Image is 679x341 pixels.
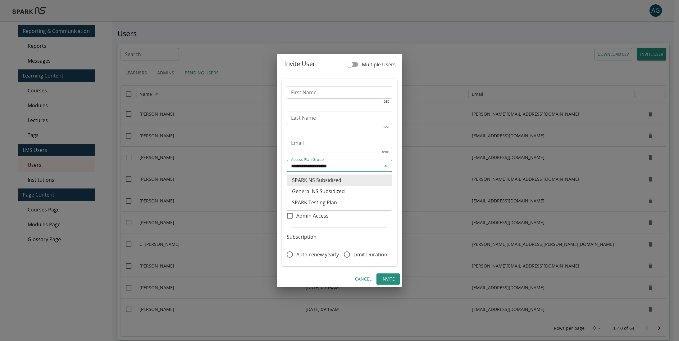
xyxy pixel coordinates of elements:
[376,273,400,285] button: Invite
[287,186,392,197] li: General NS Subsidized
[296,251,339,258] span: Auto-renew yearly
[296,212,329,219] span: Admin Access
[353,273,374,285] button: Cancel
[287,175,392,186] li: SPARK NS Subsidized
[277,54,402,74] h2: Invite User
[381,162,390,170] button: Close
[287,232,392,241] h6: Subscription
[362,61,396,68] span: Multiple Users
[353,251,387,258] span: Limit Duration
[291,157,324,162] label: Access Plan Group
[287,197,392,208] li: SPARK Testing Plan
